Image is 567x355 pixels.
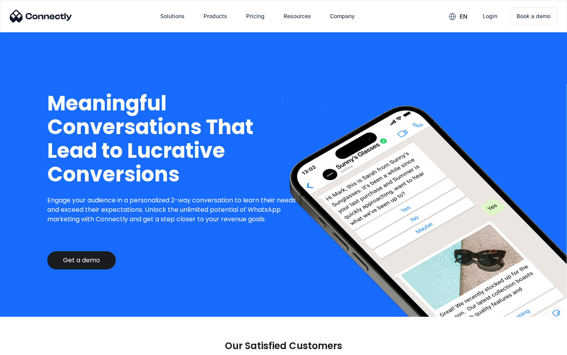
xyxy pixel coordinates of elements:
div: Company [330,11,355,22]
div: Products [204,11,227,22]
div: en [443,10,473,22]
div: Pricing [246,11,265,22]
div: Solutions [160,11,185,22]
h1: Meaningful Conversations That Lead to Lucrative Conversions [47,92,302,186]
aside: Language selected: English [8,341,47,352]
p: Our Satisfied Customers [225,340,342,351]
div: Products [197,7,233,26]
div: Resources [283,11,311,22]
div: Company [324,7,361,26]
div: Solutions [154,7,191,26]
ul: Language list [16,341,47,352]
a: Book a demo [510,7,557,25]
a: Get a demo [47,251,116,269]
div: Get a demo [63,256,100,264]
p: Engage your audience in a personalized 2-way conversation to learn their needs and exceed their e... [47,196,302,224]
div: en [460,11,467,22]
img: Connectly Logo [10,10,72,22]
a: Login [476,7,504,26]
div: Login [483,11,497,22]
a: Pricing [240,7,271,26]
div: Resources [277,7,317,26]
